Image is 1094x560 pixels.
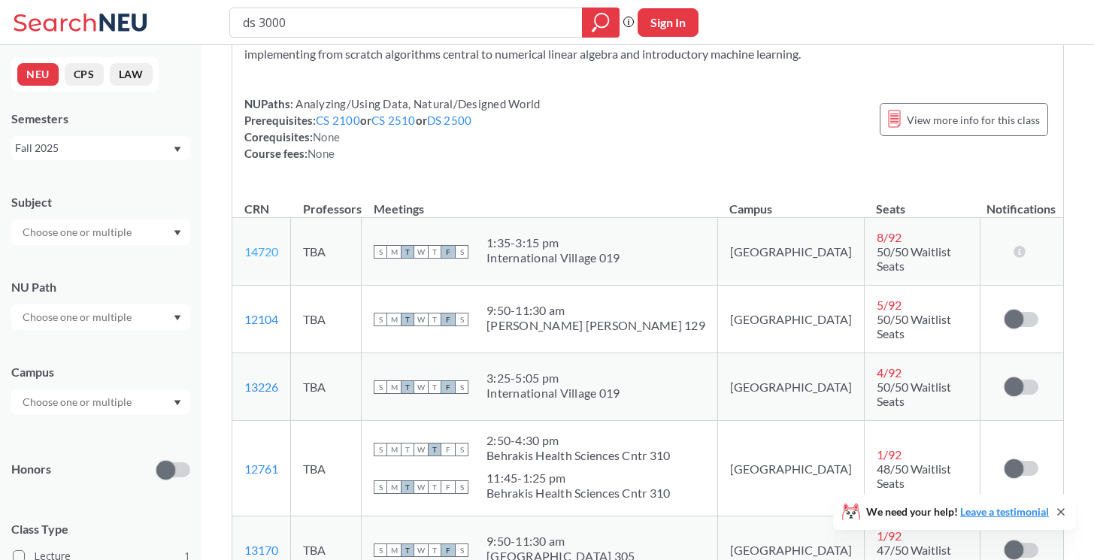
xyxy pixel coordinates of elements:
div: NU Path [11,279,190,295]
div: Dropdown arrow [11,219,190,245]
span: T [401,313,414,326]
a: 14720 [244,244,278,259]
span: None [313,130,340,144]
div: Campus [11,364,190,380]
a: 13170 [244,543,278,557]
span: F [441,543,455,557]
input: Class, professor, course number, "phrase" [241,10,571,35]
span: F [441,245,455,259]
span: F [441,480,455,494]
span: T [401,245,414,259]
span: M [387,543,401,557]
a: 12104 [244,312,278,326]
svg: Dropdown arrow [174,147,181,153]
span: T [428,443,441,456]
th: Meetings [362,186,718,218]
div: 2:50 - 4:30 pm [486,433,670,448]
span: T [401,380,414,394]
span: S [374,380,387,394]
div: 9:50 - 11:30 am [486,303,705,318]
span: F [441,380,455,394]
span: T [428,480,441,494]
span: F [441,443,455,456]
div: CRN [244,201,269,217]
span: F [441,313,455,326]
span: S [374,313,387,326]
span: M [387,480,401,494]
td: [GEOGRAPHIC_DATA] [717,421,864,516]
span: T [428,543,441,557]
div: International Village 019 [486,250,620,265]
td: TBA [291,218,362,286]
span: S [374,245,387,259]
span: W [414,443,428,456]
span: 50/50 Waitlist Seats [877,312,951,341]
td: TBA [291,421,362,516]
div: Fall 2025 [15,140,172,156]
th: Seats [864,186,980,218]
span: W [414,313,428,326]
span: S [374,480,387,494]
input: Choose one or multiple [15,223,141,241]
span: W [414,543,428,557]
span: T [401,443,414,456]
svg: magnifying glass [592,12,610,33]
a: DS 2500 [427,114,472,127]
td: TBA [291,286,362,353]
div: Dropdown arrow [11,304,190,330]
span: T [428,245,441,259]
span: W [414,480,428,494]
div: NUPaths: Prerequisites: or or Corequisites: Course fees: [244,95,540,162]
div: Dropdown arrow [11,389,190,415]
span: Class Type [11,521,190,537]
span: S [455,245,468,259]
span: 1 / 92 [877,447,902,462]
a: CS 2100 [316,114,360,127]
svg: Dropdown arrow [174,230,181,236]
p: Honors [11,461,51,478]
span: M [387,313,401,326]
span: T [401,543,414,557]
span: 1 / 92 [877,528,902,543]
div: 1:35 - 3:15 pm [486,235,620,250]
span: S [455,313,468,326]
div: 9:50 - 11:30 am [486,534,635,549]
th: Notifications [980,186,1062,218]
div: International Village 019 [486,386,620,401]
th: Professors [291,186,362,218]
span: View more info for this class [907,110,1040,129]
a: CS 2510 [371,114,416,127]
div: Behrakis Health Sciences Cntr 310 [486,486,670,501]
div: 11:45 - 1:25 pm [486,471,670,486]
td: [GEOGRAPHIC_DATA] [717,286,864,353]
a: Leave a testimonial [960,505,1049,518]
div: Fall 2025Dropdown arrow [11,136,190,160]
span: S [455,380,468,394]
a: 12761 [244,462,278,476]
div: Behrakis Health Sciences Cntr 310 [486,448,670,463]
span: 5 / 92 [877,298,902,312]
span: T [401,480,414,494]
input: Choose one or multiple [15,393,141,411]
span: M [387,245,401,259]
span: S [374,543,387,557]
th: Campus [717,186,864,218]
button: NEU [17,63,59,86]
span: 50/50 Waitlist Seats [877,380,951,408]
span: 8 / 92 [877,230,902,244]
svg: Dropdown arrow [174,400,181,406]
span: None [308,147,335,160]
td: [GEOGRAPHIC_DATA] [717,353,864,421]
div: 3:25 - 5:05 pm [486,371,620,386]
span: M [387,380,401,394]
span: W [414,380,428,394]
div: [PERSON_NAME] [PERSON_NAME] 129 [486,318,705,333]
span: W [414,245,428,259]
span: S [455,480,468,494]
button: LAW [110,63,153,86]
span: We need your help! [866,507,1049,517]
span: 50/50 Waitlist Seats [877,244,951,273]
span: S [455,443,468,456]
button: CPS [65,63,104,86]
input: Choose one or multiple [15,308,141,326]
